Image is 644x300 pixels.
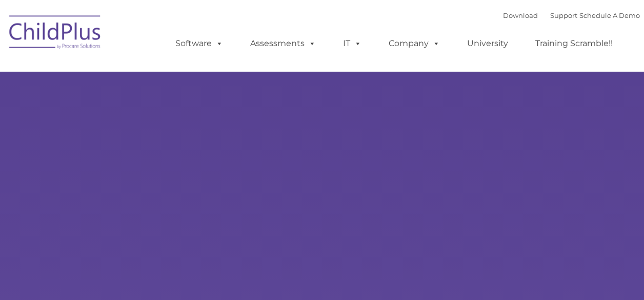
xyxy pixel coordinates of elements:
[240,33,326,54] a: Assessments
[525,33,623,54] a: Training Scramble!!
[579,11,640,19] a: Schedule A Demo
[333,33,372,54] a: IT
[503,11,640,19] font: |
[378,33,450,54] a: Company
[550,11,577,19] a: Support
[4,8,107,59] img: ChildPlus by Procare Solutions
[457,33,518,54] a: University
[165,33,233,54] a: Software
[503,11,538,19] a: Download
